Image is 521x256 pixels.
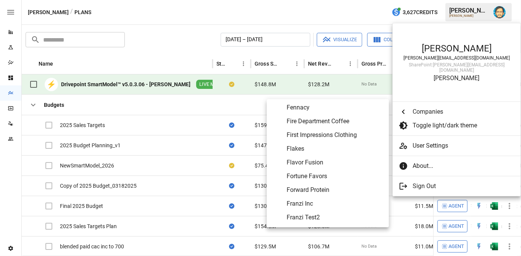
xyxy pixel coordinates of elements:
span: Flavor Fusion [287,158,383,167]
div: [PERSON_NAME] [400,74,513,82]
span: Flakes [287,144,383,153]
span: Franzi Test2 [287,213,383,222]
div: [PERSON_NAME][EMAIL_ADDRESS][DOMAIN_NAME] [400,55,513,61]
span: Fennacy [287,103,383,112]
span: Forward Protein [287,185,383,195]
span: User Settings [413,141,515,150]
span: Franzi Inc [287,199,383,208]
span: Fortune Favors [287,172,383,181]
span: Companies [413,107,509,116]
span: Toggle light/dark theme [413,121,509,130]
span: About... [413,161,509,171]
div: SharePoint: [PERSON_NAME][EMAIL_ADDRESS][DOMAIN_NAME] [400,62,513,73]
span: Fire Department Coffee [287,117,383,126]
div: [PERSON_NAME] [400,43,513,54]
span: First Impressions Clothing [287,130,383,140]
span: Sign Out [413,182,509,191]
